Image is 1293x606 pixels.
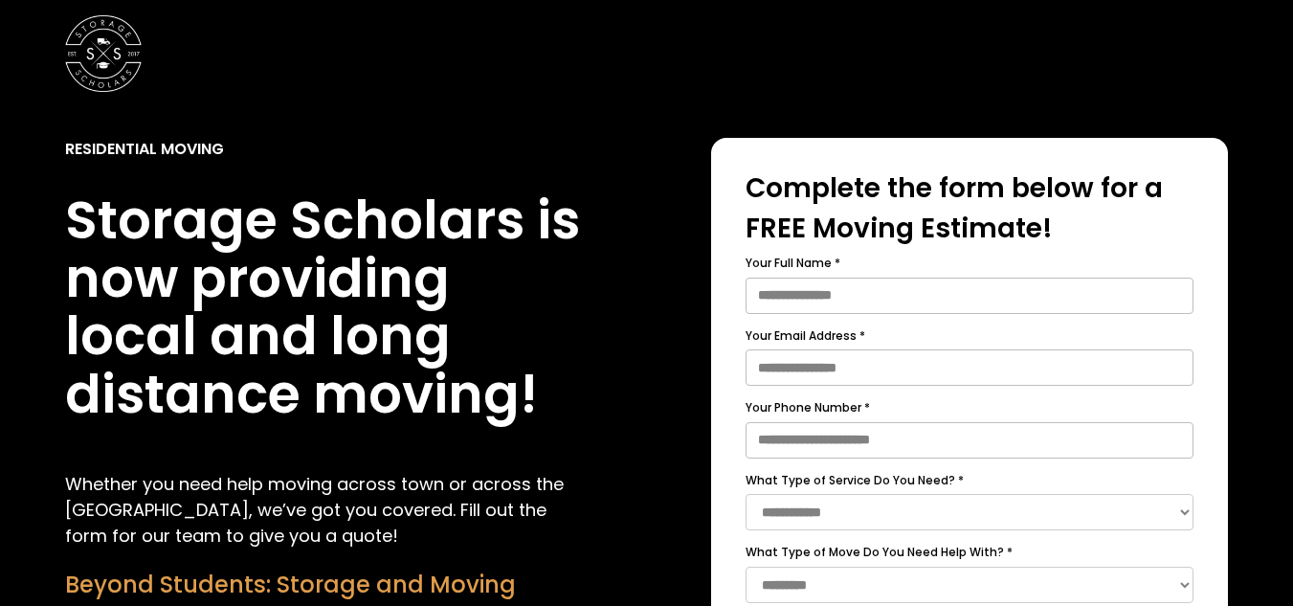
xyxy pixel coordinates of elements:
label: What Type of Move Do You Need Help With? * [746,542,1193,563]
label: What Type of Service Do You Need? * [746,470,1193,491]
label: Your Phone Number * [746,397,1193,418]
div: Complete the form below for a FREE Moving Estimate! [746,168,1193,249]
h1: Storage Scholars is now providing local and long distance moving! [65,191,582,423]
p: Whether you need help moving across town or across the [GEOGRAPHIC_DATA], we’ve got you covered. ... [65,471,582,549]
label: Your Email Address * [746,325,1193,347]
div: Residential Moving [65,138,224,161]
label: Your Full Name * [746,253,1193,274]
img: Storage Scholars main logo [65,15,142,92]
